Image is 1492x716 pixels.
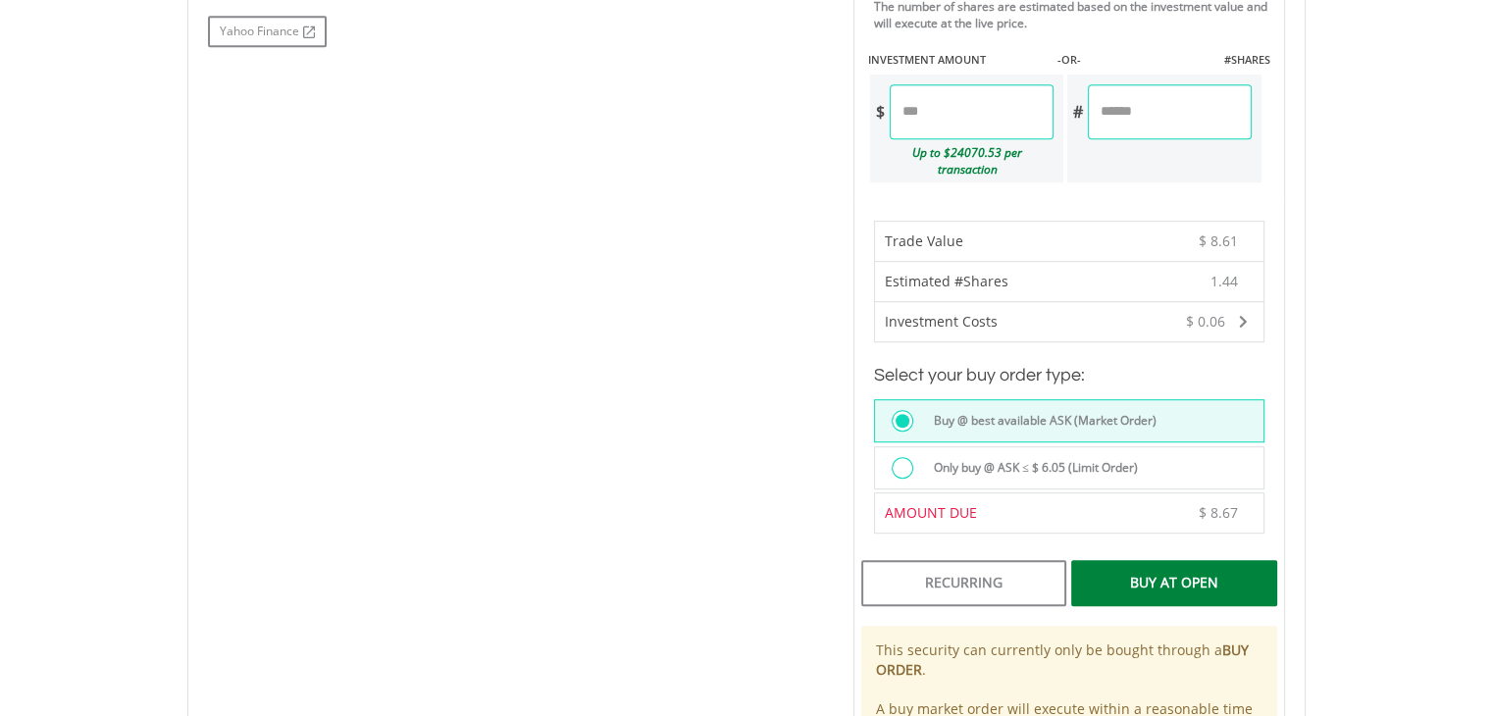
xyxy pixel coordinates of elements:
[885,272,1008,290] span: Estimated #Shares
[208,16,327,47] a: Yahoo Finance
[922,410,1157,432] label: Buy @ best available ASK (Market Order)
[1223,52,1269,68] label: #SHARES
[1210,272,1238,291] span: 1.44
[868,52,986,68] label: INVESTMENT AMOUNT
[1199,503,1238,522] span: $ 8.67
[861,560,1066,605] div: Recurring
[1056,52,1080,68] label: -OR-
[870,84,890,139] div: $
[1071,560,1276,605] div: Buy At Open
[885,312,998,331] span: Investment Costs
[1199,231,1238,250] span: $ 8.61
[876,640,1249,679] b: BUY ORDER
[885,231,963,250] span: Trade Value
[922,457,1138,479] label: Only buy @ ASK ≤ $ 6.05 (Limit Order)
[874,362,1264,389] h3: Select your buy order type:
[870,139,1055,182] div: Up to $24070.53 per transaction
[885,503,977,522] span: AMOUNT DUE
[1067,84,1088,139] div: #
[1186,312,1225,331] span: $ 0.06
